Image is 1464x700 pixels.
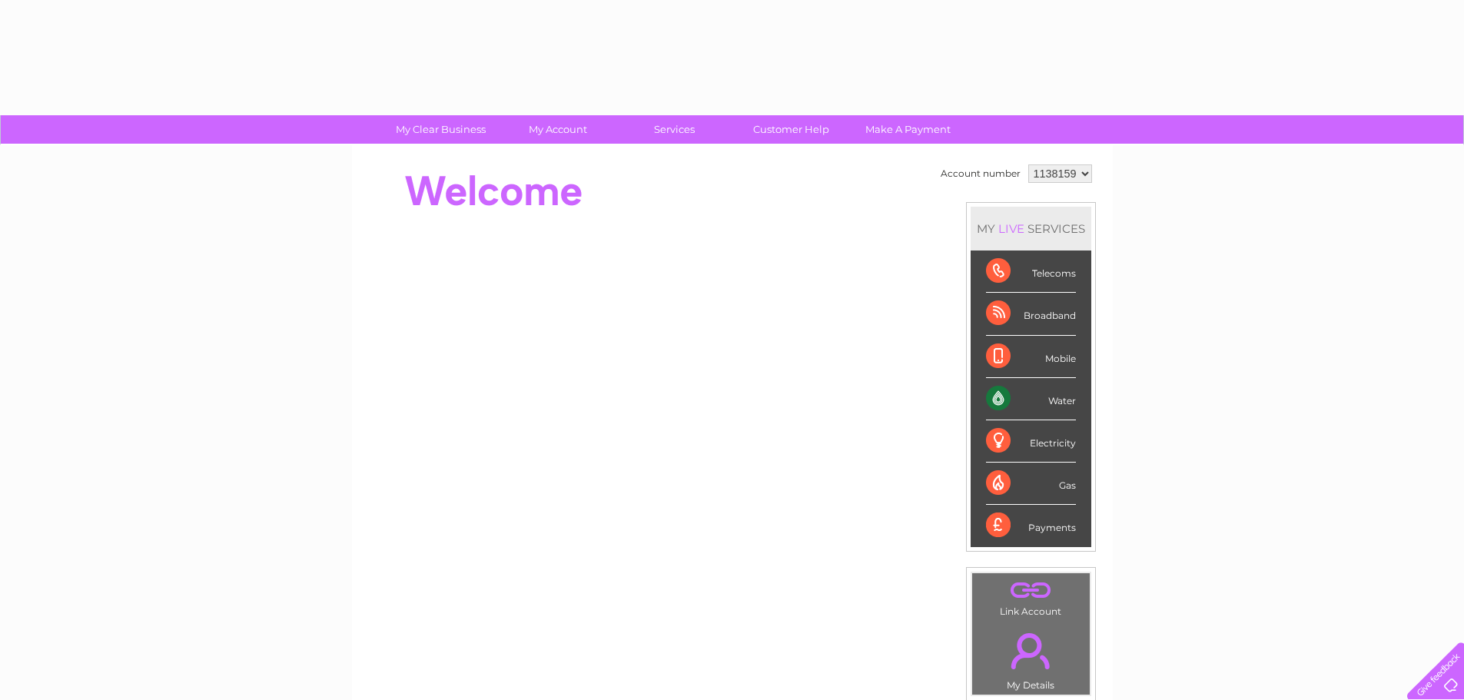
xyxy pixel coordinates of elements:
[986,505,1076,546] div: Payments
[971,620,1091,695] td: My Details
[986,250,1076,293] div: Telecoms
[995,221,1027,236] div: LIVE
[611,115,738,144] a: Services
[986,293,1076,335] div: Broadband
[728,115,855,144] a: Customer Help
[971,207,1091,250] div: MY SERVICES
[377,115,504,144] a: My Clear Business
[976,577,1086,604] a: .
[986,336,1076,378] div: Mobile
[986,378,1076,420] div: Water
[971,572,1091,621] td: Link Account
[937,161,1024,187] td: Account number
[976,624,1086,678] a: .
[845,115,971,144] a: Make A Payment
[986,420,1076,463] div: Electricity
[494,115,621,144] a: My Account
[986,463,1076,505] div: Gas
